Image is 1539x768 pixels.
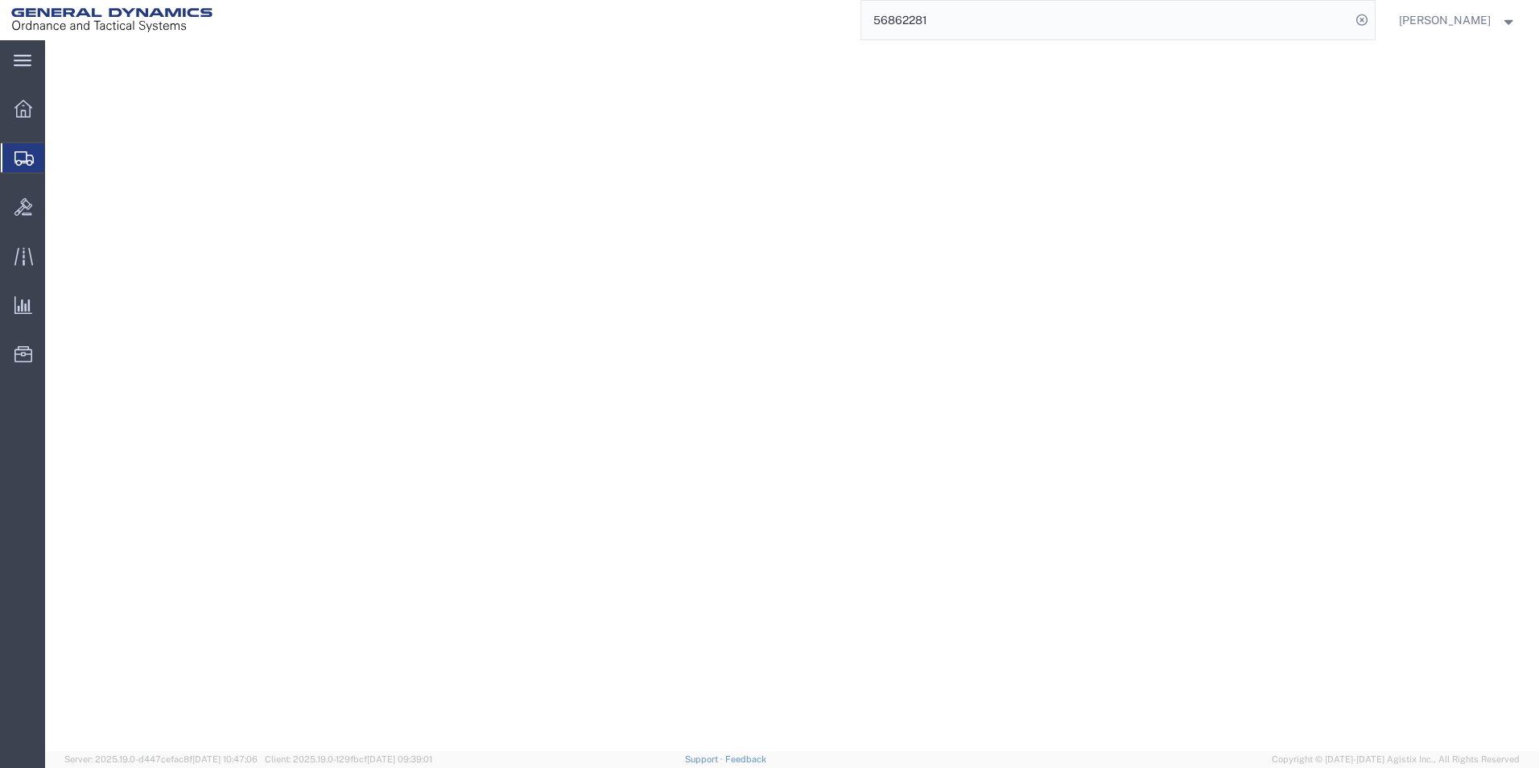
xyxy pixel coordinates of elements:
span: [DATE] 09:39:01 [367,754,432,764]
img: logo [11,8,212,32]
iframe: FS Legacy Container [45,40,1539,751]
span: Britney Atkins [1399,11,1491,29]
a: Support [685,754,725,764]
span: Client: 2025.19.0-129fbcf [265,754,432,764]
span: Server: 2025.19.0-d447cefac8f [64,754,258,764]
a: Feedback [725,754,766,764]
span: Copyright © [DATE]-[DATE] Agistix Inc., All Rights Reserved [1272,753,1520,766]
span: [DATE] 10:47:06 [192,754,258,764]
input: Search for shipment number, reference number [861,1,1351,39]
button: [PERSON_NAME] [1398,10,1517,30]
